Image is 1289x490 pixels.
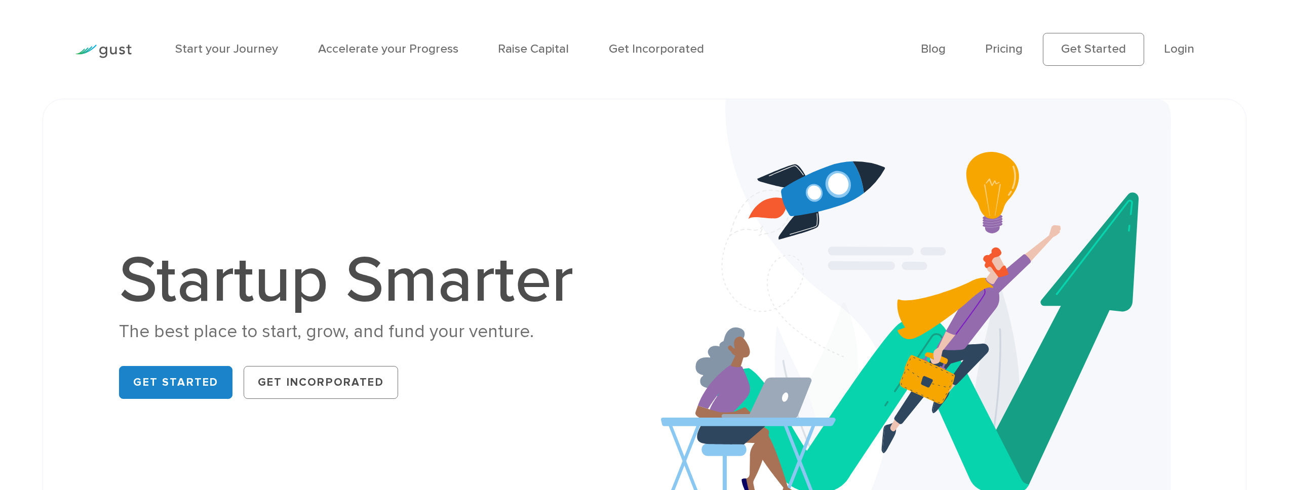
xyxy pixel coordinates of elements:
[609,42,704,56] a: Get Incorporated
[985,42,1023,56] a: Pricing
[119,366,232,399] a: Get Started
[498,42,569,56] a: Raise Capital
[318,42,458,56] a: Accelerate your Progress
[119,320,592,344] div: The best place to start, grow, and fund your venture.
[119,248,592,313] h1: Startup Smarter
[244,366,398,399] a: Get Incorporated
[175,42,278,56] a: Start your Journey
[1043,33,1144,65] a: Get Started
[1164,42,1194,56] a: Login
[921,42,946,56] a: Blog
[75,45,132,58] img: Gust Logo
